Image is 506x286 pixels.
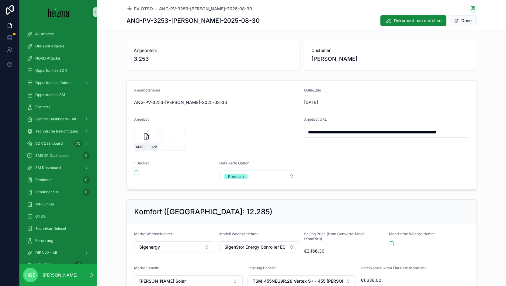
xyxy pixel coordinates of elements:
[35,92,65,97] span: Opportunities SM
[219,232,258,236] span: Modell Wechselrichter
[304,117,327,122] span: Angebot URL
[25,271,36,279] span: HGE
[23,102,94,112] a: Partners
[361,266,426,270] span: Unterkonstruktion Flat Rate (Komfort)
[48,7,69,17] img: App logo
[35,250,57,255] span: DiBA v2 - All
[23,53,94,64] a: NORD Attacke
[311,55,358,63] span: [PERSON_NAME]
[23,235,94,246] a: Förderung
[23,126,94,137] a: Technische Besichtigung
[35,190,59,195] span: Reminder SM
[23,260,94,270] a: WP OTIF44
[35,153,68,158] span: SMSDR Dashboard
[23,162,94,173] a: SM Dashboard
[134,55,292,63] span: 3.253
[35,105,50,109] span: Partners
[74,261,82,269] div: 44
[228,174,244,179] div: Premium
[35,226,66,231] span: Techniker Ruleset
[134,266,159,270] span: Marke Panelle
[74,140,82,147] div: 75
[23,150,94,161] a: SMSDR Dashboard0
[219,161,249,165] span: Detailierte Option
[35,68,67,73] span: Opportunities SDR
[219,241,300,253] button: Select Button
[126,16,260,25] h1: ANG-PV-3253-[PERSON_NAME]-2025-08-30
[389,232,435,236] span: Mehrfache Wechselrichter
[134,6,153,12] span: PV OTSO
[23,89,94,100] a: Opportunities SM
[449,15,477,26] button: Done
[304,232,366,241] span: Selling Price (from ConverterModel (Komfort))
[35,238,53,243] span: Förderung
[253,278,344,284] span: TSM-455NEG9R.28 Vertex S+ - 455 [PERSON_NAME]
[224,244,287,250] span: SigenStor Energy Conroller EC TP (dreiphasig) 10.0
[83,152,90,159] div: 0
[23,199,94,210] a: WP Funnel
[19,24,97,264] div: scrollable content
[35,32,54,36] span: 4k Attacke
[83,188,90,196] div: 0
[134,99,299,105] span: ANG-PV-3253-[PERSON_NAME]-2025-08-30
[23,174,94,185] a: Reminder0
[23,138,94,149] a: SDR Dashboard75
[43,272,78,278] p: [PERSON_NAME]
[23,29,94,40] a: 4k Attacke
[134,161,149,165] span: 1 Bucket
[35,141,63,146] span: SDR Dashboard
[35,117,76,122] span: Partner Dashboard - All
[126,6,153,12] a: PV OTSO
[134,232,172,236] span: Marke Wechselrichter
[23,223,94,234] a: Techniker Ruleset
[134,47,292,53] span: Angebotsnr
[23,114,94,125] a: Partner Dashboard - All
[35,165,61,170] span: SM Dashboard
[151,145,157,150] span: .pdf
[35,80,71,85] span: Opportunities (Admin
[35,177,52,182] span: Reminder
[134,88,160,92] span: Angebotsname
[139,278,186,284] span: [PERSON_NAME] Solar
[219,171,300,182] button: Select Button
[311,47,470,53] span: Customer
[380,15,446,26] button: Dokument neu erstellen
[35,263,50,267] span: WP OTIF
[83,176,90,184] div: 0
[159,6,252,12] a: ANG-PV-3253-[PERSON_NAME]-2025-08-30
[35,214,46,219] span: OTSO
[304,88,321,92] span: Gültig_bis
[304,248,384,254] span: €2.166,30
[134,207,272,217] h2: Komfort ([GEOGRAPHIC_DATA]: 12.285)
[136,145,151,150] span: ANG-PV-3253-[PERSON_NAME]-2025-08-30
[304,99,384,105] span: [DATE]
[35,202,54,207] span: WP Funnel
[23,77,94,88] a: Opportunities (Admin
[23,187,94,198] a: Reminder SM0
[23,65,94,76] a: Opportunities SDR
[361,277,469,283] span: €1.638,00
[248,266,276,270] span: Leistung Panelle
[394,18,442,24] span: Dokument neu erstellen
[35,44,64,49] span: Old-Lost Attacke
[23,211,94,222] a: OTSO
[134,117,149,122] span: Angebot
[23,247,94,258] a: DiBA v2 - All
[134,241,214,253] button: Select Button
[35,56,60,61] span: NORD Attacke
[35,129,78,134] span: Technische Besichtigung
[23,41,94,52] a: Old-Lost Attacke
[139,244,160,250] span: Sigenergy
